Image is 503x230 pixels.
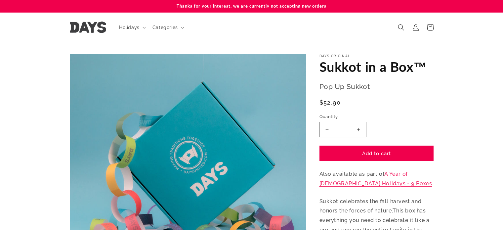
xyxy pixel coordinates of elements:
[115,21,148,34] summary: Holidays
[70,22,106,33] img: Days United
[394,20,408,35] summary: Search
[319,54,434,58] p: Days Original
[152,24,178,30] span: Categories
[319,80,434,93] p: Pop Up Sukkot
[319,146,434,161] button: Add to cart
[319,171,432,187] a: A Year of [DEMOGRAPHIC_DATA] Holidays - 9 Boxes
[319,114,434,120] label: Quantity
[319,58,434,75] h1: Sukkot in a Box™
[148,21,187,34] summary: Categories
[319,98,341,107] span: $52.90
[119,24,140,30] span: Holidays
